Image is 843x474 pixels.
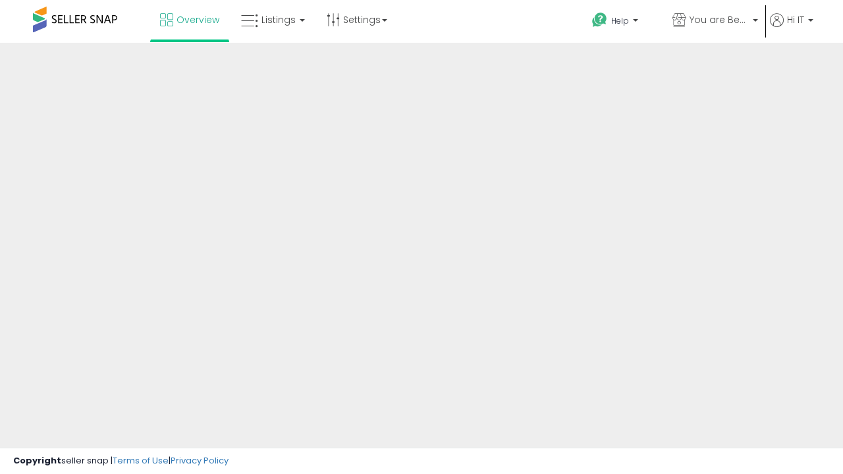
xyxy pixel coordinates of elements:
a: Hi IT [770,13,813,43]
a: Privacy Policy [171,454,229,467]
i: Get Help [591,12,608,28]
span: Overview [177,13,219,26]
a: Terms of Use [113,454,169,467]
strong: Copyright [13,454,61,467]
span: Hi IT [787,13,804,26]
div: seller snap | | [13,455,229,467]
span: Listings [261,13,296,26]
span: Help [611,15,629,26]
span: You are Beautiful (IT) [690,13,749,26]
a: Help [582,2,661,43]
